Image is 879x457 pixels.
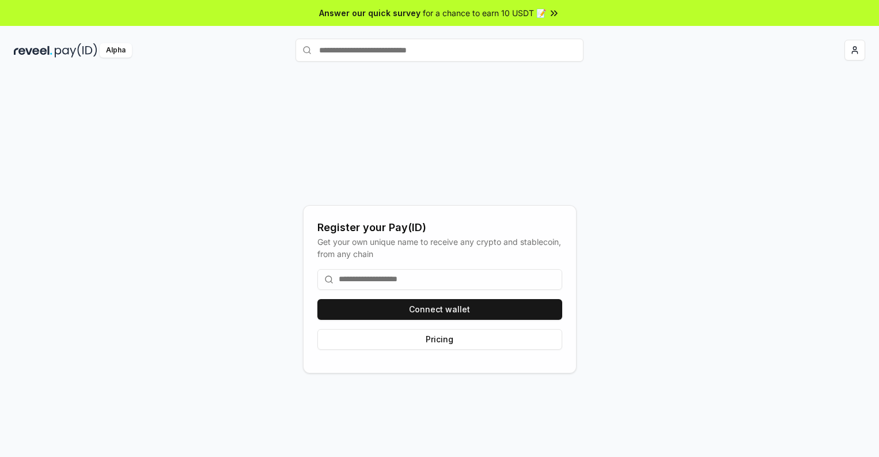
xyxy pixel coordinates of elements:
div: Alpha [100,43,132,58]
span: for a chance to earn 10 USDT 📝 [423,7,546,19]
span: Answer our quick survey [319,7,420,19]
button: Pricing [317,329,562,350]
button: Connect wallet [317,299,562,320]
img: pay_id [55,43,97,58]
img: reveel_dark [14,43,52,58]
div: Get your own unique name to receive any crypto and stablecoin, from any chain [317,236,562,260]
div: Register your Pay(ID) [317,220,562,236]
